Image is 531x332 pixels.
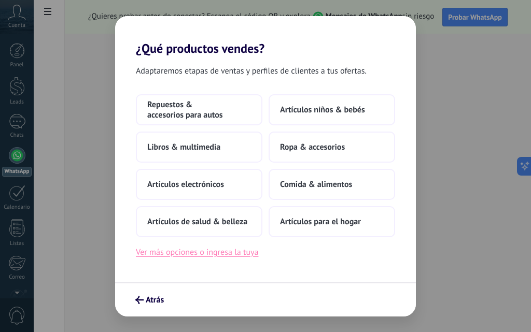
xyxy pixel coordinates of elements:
[280,105,365,115] span: Artículos niños & bebés
[269,94,395,125] button: Artículos niños & bebés
[147,99,251,120] span: Repuestos & accesorios para autos
[136,132,262,163] button: Libros & multimedia
[269,169,395,200] button: Comida & alimentos
[115,16,416,56] h2: ¿Qué productos vendes?
[136,246,258,259] button: Ver más opciones o ingresa la tuya
[280,216,361,227] span: Artículos para el hogar
[147,142,220,152] span: Libros & multimedia
[136,64,367,78] span: Adaptaremos etapas de ventas y perfiles de clientes a tus ofertas.
[280,142,345,152] span: Ropa & accesorios
[136,206,262,237] button: Artículos de salud & belleza
[147,216,247,227] span: Artículos de salud & belleza
[146,296,164,304] span: Atrás
[136,169,262,200] button: Artículos electrónicos
[136,94,262,125] button: Repuestos & accesorios para autos
[131,291,169,309] button: Atrás
[269,132,395,163] button: Ropa & accesorios
[269,206,395,237] button: Artículos para el hogar
[280,179,352,190] span: Comida & alimentos
[147,179,224,190] span: Artículos electrónicos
